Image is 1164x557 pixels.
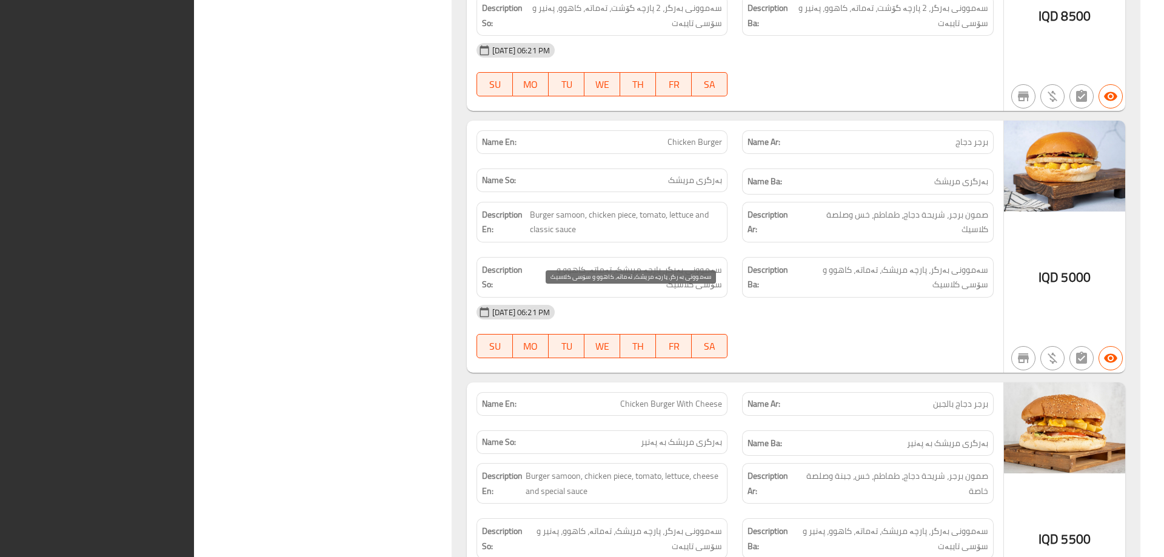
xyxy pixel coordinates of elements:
span: WE [589,338,615,355]
strong: Name Ar: [748,398,780,410]
strong: Description So: [482,524,526,553]
button: Purchased item [1040,84,1065,108]
strong: Description En: [482,207,527,237]
span: صمون برجر، شريحة دجاج، طماطم، خس، جبنة وصلصة خاصة [799,469,988,498]
strong: Description Ar: [748,469,796,498]
span: [DATE] 06:21 PM [487,307,555,318]
strong: Description Ba: [748,1,791,30]
strong: Name En: [482,398,517,410]
span: سەموونی بەرگر، پارچە مریشک، تەماتە، کاهوو، پەنیر و سۆسی تایبەت [794,524,988,553]
span: TH [625,338,651,355]
span: SA [697,338,723,355]
button: Available [1099,84,1123,108]
span: سەموونی بەرگر، 2 پارچە گۆشت، تەماتە، کاهوو، پەنیر و سۆسی تایبەت [794,1,988,30]
button: WE [584,72,620,96]
span: 5000 [1061,265,1091,289]
span: برجر دجاج [955,136,988,148]
strong: Description So: [482,262,528,292]
button: Not has choices [1069,346,1094,370]
button: Not has choices [1069,84,1094,108]
button: TU [549,72,584,96]
span: 8500 [1061,4,1091,28]
button: Available [1099,346,1123,370]
strong: Description Ba: [748,524,792,553]
button: SU [477,72,513,96]
span: 5500 [1061,527,1091,551]
button: SA [692,72,727,96]
span: Chicken Burger With Cheese [620,398,722,410]
span: TU [554,76,580,93]
span: WE [589,76,615,93]
button: TU [549,334,584,358]
button: Not branch specific item [1011,346,1035,370]
span: MO [518,338,544,355]
span: FR [661,338,687,355]
button: MO [513,72,549,96]
button: FR [656,334,692,358]
button: TH [620,72,656,96]
button: Purchased item [1040,346,1065,370]
span: FR [661,76,687,93]
span: بەرگری مریشک بە پەنیر [907,436,988,451]
button: MO [513,334,549,358]
span: IQD [1039,527,1059,551]
span: [DATE] 06:21 PM [487,45,555,56]
img: %D8%A8%D8%B1%D9%83%D8%B1_%D8%AF%D8%AC%D8%A7%D8%AC_%D8%A8%D8%A7%D9%84%D8%AC%D8%A8%D9%86%D8%A963891... [1004,382,1125,473]
span: Chicken Burger [667,136,722,148]
span: Burger samoon, chicken piece, tomato, lettuce and classic sauce [530,207,722,237]
strong: Name En: [482,136,517,148]
strong: Description Ba: [748,262,794,292]
span: IQD [1039,4,1059,28]
strong: Name So: [482,436,516,449]
strong: Name Ba: [748,174,782,189]
img: %D8%A8%D8%B1%D9%83%D8%B1_%D8%AF%D8%AC%D8%A7%D8%AC_%D9%83%D9%84%D8%A7%D8%B3%D9%8363891224591665153... [1004,121,1125,212]
strong: Description En: [482,469,523,498]
span: برجر دجاج بالجبن [933,398,988,410]
button: FR [656,72,692,96]
button: TH [620,334,656,358]
strong: Description Ar: [748,207,798,237]
span: بەرگری مریشک بە پەنیر [641,436,722,449]
span: SA [697,76,723,93]
button: WE [584,334,620,358]
strong: Name Ar: [748,136,780,148]
span: سەموونی بەرگر، پارچە مریشک، تەماتە، کاهوو و سۆسی کلاسیک [797,262,988,292]
button: Not branch specific item [1011,84,1035,108]
span: صمون برجر، شريحة دجاج، طماطم، خس وصلصة كلاسيك [801,207,988,237]
button: SU [477,334,513,358]
span: بەرگری مریشک [668,174,722,187]
span: بەرگری مریشک [934,174,988,189]
span: SU [482,338,508,355]
span: سەموونی بەرگر، پارچە مریشک، تەماتە، کاهوو، پەنیر و سۆسی تایبەت [528,524,723,553]
span: سەموونی بەرگر، پارچە مریشک، تەماتە، کاهوو و سۆسی کلاسیک [530,262,723,292]
button: SA [692,334,727,358]
span: SU [482,76,508,93]
span: TH [625,76,651,93]
strong: Name So: [482,174,516,187]
span: Burger samoon, chicken piece, tomato, lettuce, cheese and special sauce [526,469,722,498]
strong: Name Ba: [748,436,782,451]
span: سەموونی بەرگر، 2 پارچە گۆشت، تەماتە، کاهوو، پەنیر و سۆسی تایبەت [527,1,723,30]
span: TU [554,338,580,355]
strong: Description So: [482,1,525,30]
span: IQD [1039,265,1059,289]
span: MO [518,76,544,93]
